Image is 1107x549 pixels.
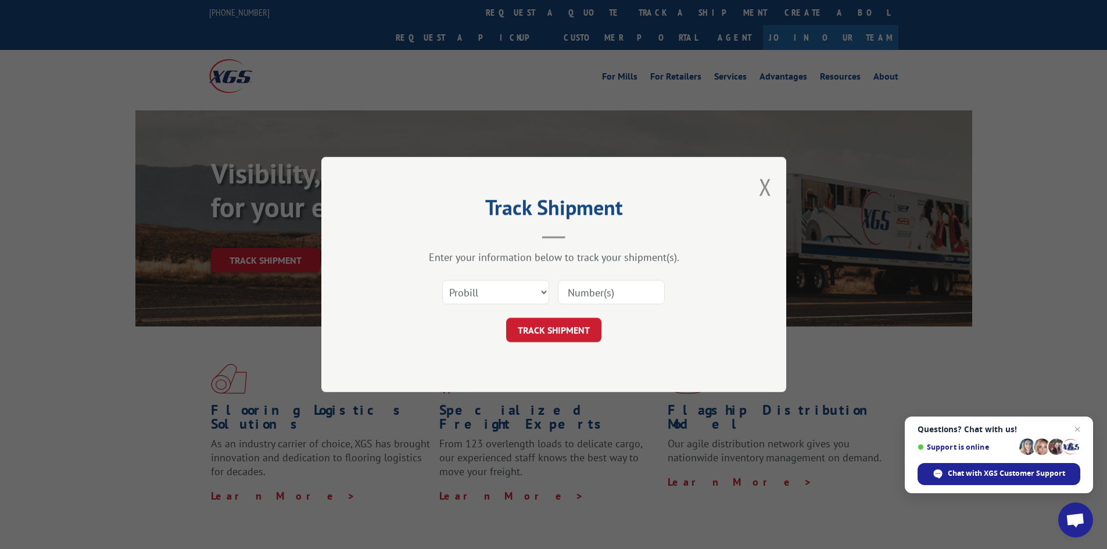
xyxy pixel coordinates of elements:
[558,280,665,304] input: Number(s)
[1070,422,1084,436] span: Close chat
[918,425,1080,434] span: Questions? Chat with us!
[948,468,1065,479] span: Chat with XGS Customer Support
[918,443,1015,451] span: Support is online
[379,199,728,221] h2: Track Shipment
[506,318,601,342] button: TRACK SHIPMENT
[1058,503,1093,537] div: Open chat
[759,171,772,202] button: Close modal
[918,463,1080,485] div: Chat with XGS Customer Support
[379,250,728,264] div: Enter your information below to track your shipment(s).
